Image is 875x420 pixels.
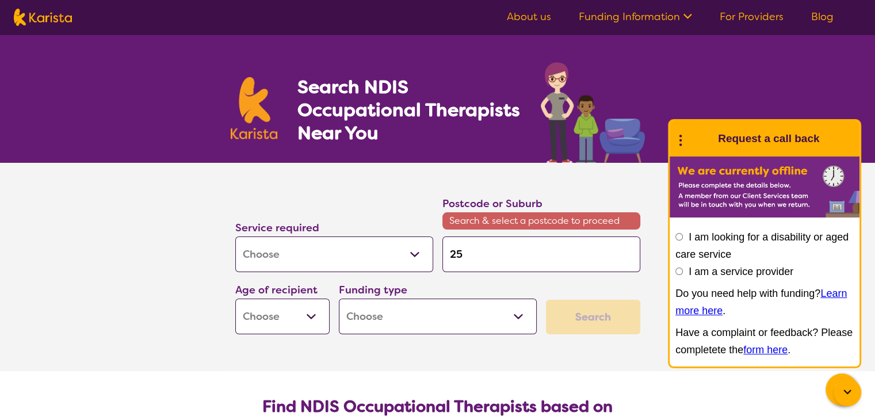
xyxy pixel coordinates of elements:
label: I am looking for a disability or aged care service [675,231,849,260]
label: I am a service provider [689,266,793,277]
a: Funding Information [579,10,692,24]
h1: Search NDIS Occupational Therapists Near You [297,75,521,144]
p: Do you need help with funding? . [675,285,854,319]
label: Funding type [339,283,407,297]
img: occupational-therapy [541,62,645,163]
label: Age of recipient [235,283,318,297]
img: Karista [688,127,711,150]
a: Blog [811,10,834,24]
button: Channel Menu [826,373,858,406]
input: Type [442,236,640,272]
a: About us [507,10,551,24]
label: Postcode or Suburb [442,197,542,211]
h1: Request a call back [718,130,819,147]
img: Karista offline chat form to request call back [670,156,859,217]
label: Service required [235,221,319,235]
p: Have a complaint or feedback? Please completete the . [675,324,854,358]
span: Search & select a postcode to proceed [442,212,640,230]
img: Karista logo [231,77,278,139]
a: form here [743,344,788,356]
img: Karista logo [14,9,72,26]
a: For Providers [720,10,784,24]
